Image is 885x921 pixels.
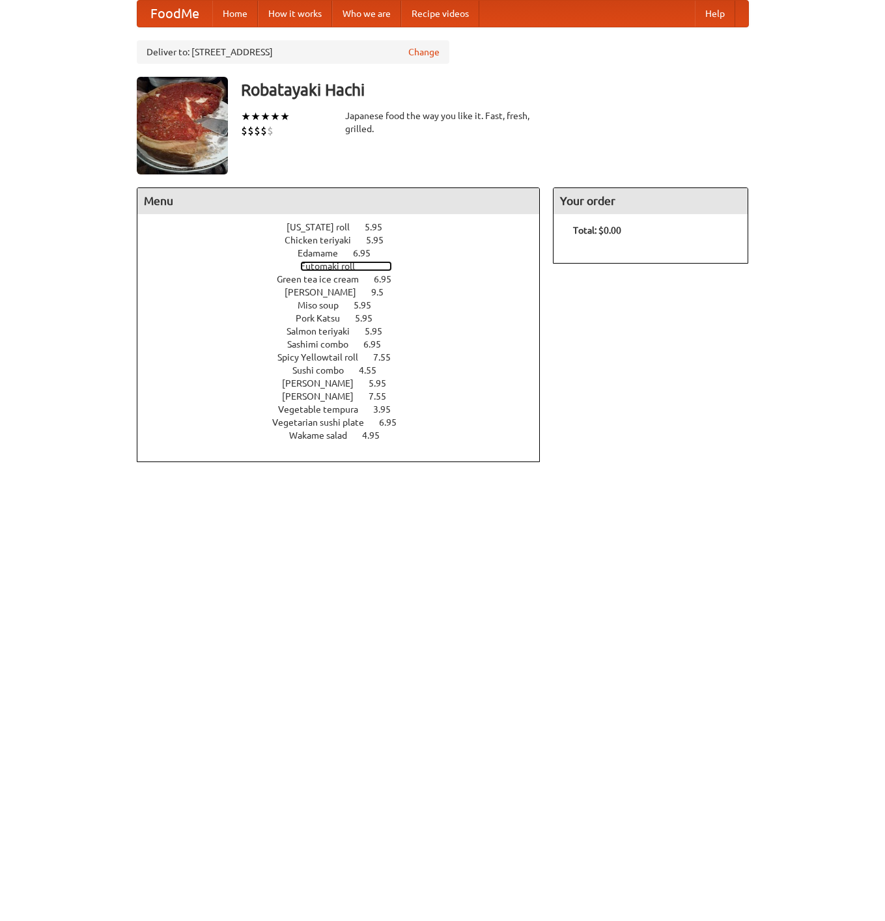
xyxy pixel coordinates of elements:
span: Pork Katsu [296,313,353,323]
a: Recipe videos [401,1,479,27]
span: 5.95 [355,313,386,323]
span: Edamame [298,248,351,258]
img: angular.jpg [137,77,228,174]
span: Vegetable tempura [278,404,371,415]
span: 7.55 [373,352,404,363]
a: Home [212,1,258,27]
span: Chicken teriyaki [285,235,364,245]
li: ★ [280,109,290,124]
a: Chicken teriyaki 5.95 [285,235,408,245]
a: Sashimi combo 6.95 [287,339,405,350]
span: 6.95 [379,417,410,428]
span: 5.95 [366,235,397,245]
a: Edamame 6.95 [298,248,395,258]
span: 7.55 [369,391,399,402]
h4: Your order [554,188,748,214]
span: 4.55 [359,365,389,376]
a: Pork Katsu 5.95 [296,313,397,323]
a: Change [408,46,440,59]
div: Japanese food the way you like it. Fast, fresh, grilled. [345,109,541,135]
span: [PERSON_NAME] [285,287,369,297]
a: Who we are [332,1,401,27]
a: Sushi combo 4.55 [292,365,400,376]
a: Green tea ice cream 6.95 [277,274,415,284]
b: Total: $0.00 [573,225,621,236]
li: $ [241,124,247,138]
span: Futomaki roll [300,261,368,271]
span: Miso soup [298,300,352,310]
span: 5.95 [354,300,384,310]
a: Miso soup 5.95 [298,300,395,310]
span: Spicy Yellowtail roll [277,352,371,363]
span: Wakame salad [289,430,360,441]
a: Vegetarian sushi plate 6.95 [272,417,421,428]
span: 4.95 [362,430,393,441]
span: Salmon teriyaki [287,326,363,337]
a: [PERSON_NAME] 7.55 [282,391,410,402]
li: $ [247,124,254,138]
li: ★ [270,109,280,124]
a: [US_STATE] roll 5.95 [287,222,406,232]
h3: Robatayaki Hachi [241,77,749,103]
span: 9.5 [371,287,397,297]
span: 6.95 [353,248,384,258]
li: ★ [241,109,251,124]
span: [PERSON_NAME] [282,378,367,389]
a: Futomaki roll [300,261,392,271]
span: [US_STATE] roll [287,222,363,232]
a: [PERSON_NAME] 5.95 [282,378,410,389]
li: $ [267,124,274,138]
h4: Menu [137,188,540,214]
li: $ [254,124,260,138]
span: 5.95 [365,222,395,232]
span: 6.95 [374,274,404,284]
span: Sashimi combo [287,339,361,350]
span: 5.95 [365,326,395,337]
span: Sushi combo [292,365,357,376]
li: $ [260,124,267,138]
li: ★ [251,109,260,124]
a: How it works [258,1,332,27]
span: 5.95 [369,378,399,389]
a: Vegetable tempura 3.95 [278,404,415,415]
span: Green tea ice cream [277,274,372,284]
span: 3.95 [373,404,404,415]
span: Vegetarian sushi plate [272,417,377,428]
div: Deliver to: [STREET_ADDRESS] [137,40,449,64]
li: ★ [260,109,270,124]
a: [PERSON_NAME] 9.5 [285,287,408,297]
span: 6.95 [363,339,394,350]
a: Spicy Yellowtail roll 7.55 [277,352,415,363]
span: [PERSON_NAME] [282,391,367,402]
a: Wakame salad 4.95 [289,430,404,441]
a: Help [695,1,735,27]
a: Salmon teriyaki 5.95 [287,326,406,337]
a: FoodMe [137,1,212,27]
